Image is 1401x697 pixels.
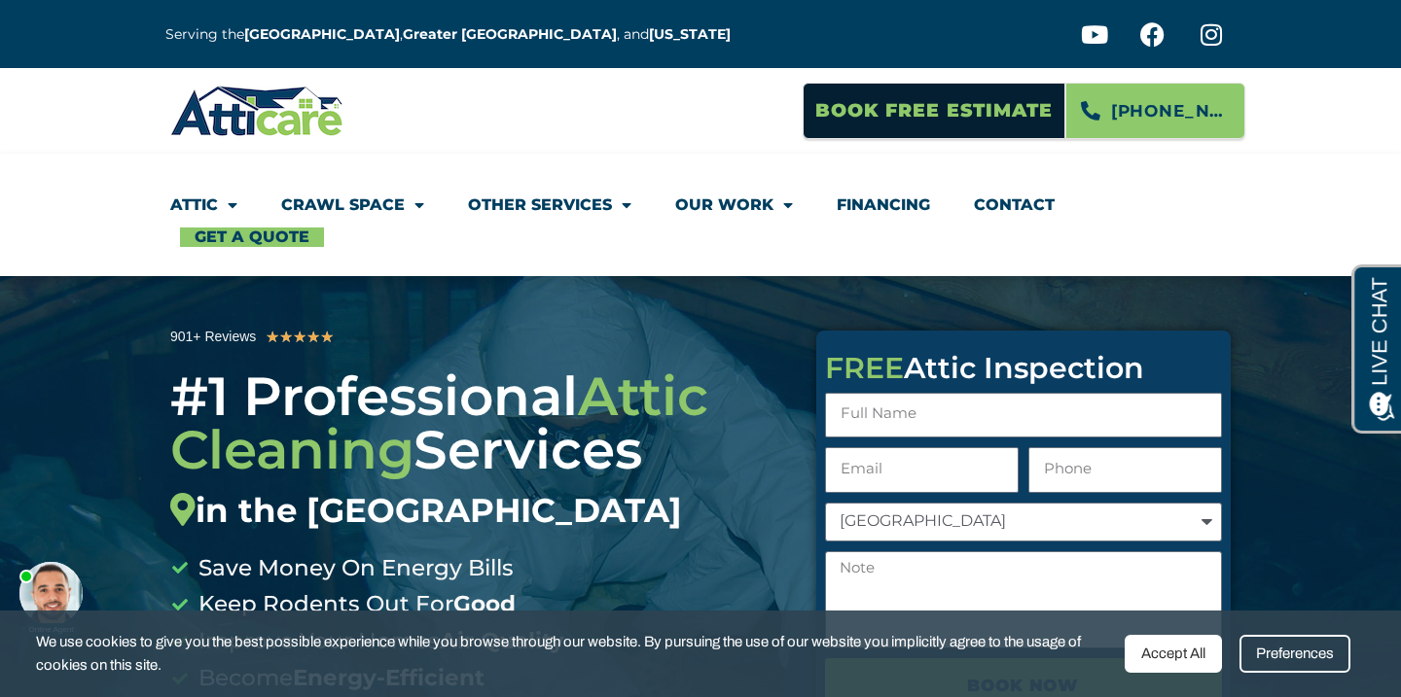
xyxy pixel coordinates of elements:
iframe: Chat Invitation [10,493,321,639]
span: FREE [825,350,904,386]
input: Full Name [825,393,1222,438]
a: [US_STATE] [649,25,731,43]
div: Attic Inspection [825,354,1222,383]
a: Contact [974,183,1055,227]
div: Accept All [1125,635,1222,673]
a: [GEOGRAPHIC_DATA] [244,25,400,43]
i: ★ [266,325,279,350]
span: [PHONE_NUMBER] [1111,94,1230,127]
span: Opens a chat window [48,16,157,40]
a: [PHONE_NUMBER] [1065,83,1245,139]
div: in the [GEOGRAPHIC_DATA] [170,491,787,531]
a: Greater [GEOGRAPHIC_DATA] [403,25,617,43]
span: Save Money On Energy Bills [194,550,514,587]
a: Financing [837,183,930,227]
p: Serving the , , and [165,23,745,46]
input: Email [825,447,1019,493]
div: 901+ Reviews [170,326,256,348]
b: Good [453,590,516,617]
a: Other Services [468,183,631,227]
a: Book Free Estimate [803,83,1065,139]
a: Our Work [675,183,793,227]
div: #1 Professional Services [170,369,787,531]
a: Get A Quote [180,227,324,247]
a: Attic [170,183,237,227]
i: ★ [293,325,306,350]
span: We use cookies to give you the best possible experience while you browse through our website. By ... [36,630,1110,678]
i: ★ [306,325,320,350]
span: Attic Cleaning [170,364,708,482]
span: Keep Rodents Out For [194,586,516,623]
a: Crawl Space [281,183,424,227]
input: Only numbers and phone characters (#, -, *, etc) are accepted. [1028,447,1222,493]
i: ★ [320,325,334,350]
i: ★ [279,325,293,350]
div: Preferences [1239,635,1350,673]
span: Book Free Estimate [815,92,1053,129]
div: 5/5 [266,325,334,350]
nav: Menu [170,183,1231,247]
